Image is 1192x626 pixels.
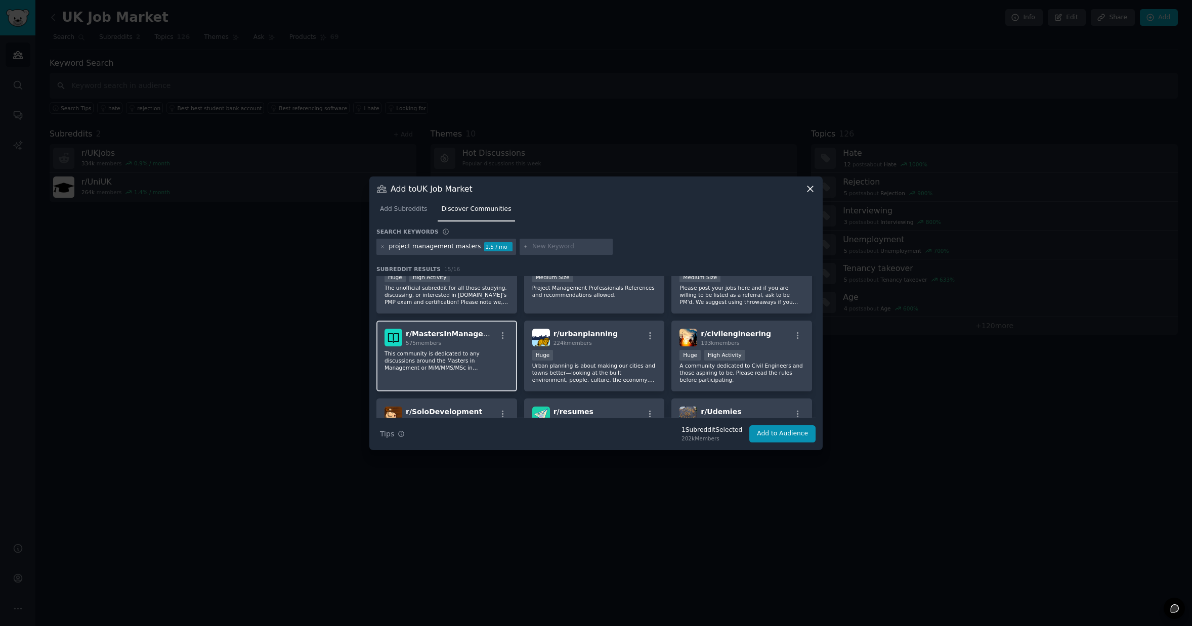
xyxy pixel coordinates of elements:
span: Discover Communities [441,205,511,214]
button: Tips [376,425,408,443]
img: resumes [532,407,550,424]
span: 224k members [554,340,592,346]
h3: Search keywords [376,228,439,235]
div: 202k Members [682,435,742,442]
span: r/ Udemies [701,408,741,416]
img: urbanplanning [532,329,550,346]
span: r/ MastersInManagement [406,330,503,338]
div: Medium Size [679,272,720,282]
span: Subreddit Results [376,265,441,273]
span: r/ SoloDevelopment [406,408,482,416]
span: 193k members [701,340,739,346]
span: Add Subreddits [380,205,427,214]
span: 15 / 16 [444,266,460,272]
span: r/ civilengineering [701,330,771,338]
div: High Activity [704,350,745,361]
p: A community dedicated to Civil Engineers and those aspiring to be. Please read the rules before p... [679,362,804,383]
div: 1 Subreddit Selected [682,426,742,435]
a: Add Subreddits [376,201,431,222]
a: Discover Communities [438,201,515,222]
span: 575 members [406,340,441,346]
img: SoloDevelopment [385,407,402,424]
span: Tips [380,429,394,439]
span: r/ urbanplanning [554,330,618,338]
p: This community is dedicated to any discussions around the Masters in Management or MiM/MMS/MSc in... [385,350,509,371]
p: Please post your jobs here and if you are willing to be listed as a referral, ask to be PM'd. We ... [679,284,804,305]
span: r/ resumes [554,408,593,416]
button: Add to Audience [749,425,816,442]
h3: Add to UK Job Market [391,184,473,194]
p: Urban planning is about making our cities and towns better—looking at the built environment, peop... [532,362,657,383]
div: 1.5 / mo [484,242,513,251]
div: High Activity [409,272,450,282]
div: project management masters [389,242,481,251]
p: The unofficial subreddit for all those studying, discussing, or interested in [DOMAIN_NAME]'s PMP... [385,284,509,305]
img: Udemies [679,407,697,424]
div: Huge [532,350,554,361]
img: civilengineering [679,329,697,346]
p: Project Management Professionals References and recommendations allowed. [532,284,657,298]
div: Huge [679,350,701,361]
div: Huge [385,272,406,282]
input: New Keyword [532,242,609,251]
div: Medium Size [532,272,573,282]
img: MastersInManagement [385,329,402,346]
